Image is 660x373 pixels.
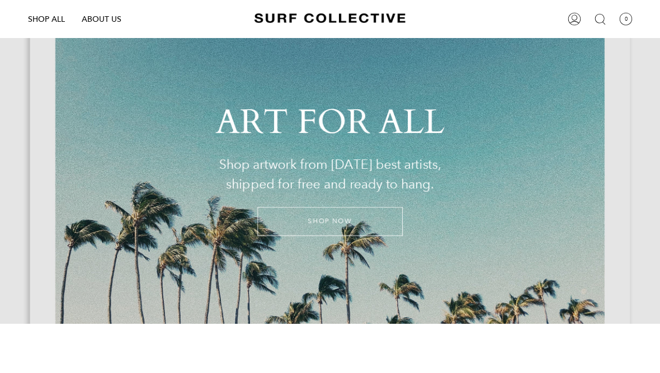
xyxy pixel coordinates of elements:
h2: ART FOR ALL [199,102,461,143]
img: Surf Collective [254,8,406,29]
p: Shop artwork from [DATE] best artists, shipped for free and ready to hang. [199,155,461,193]
span: 0 [619,12,633,26]
span: SHOP ALL [28,14,65,24]
span: ABOUT US [82,14,121,24]
a: SHOP NOW [257,207,403,236]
